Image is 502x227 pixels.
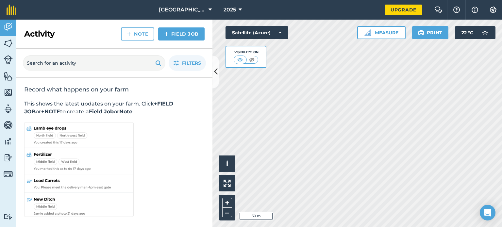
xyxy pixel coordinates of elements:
img: svg+xml;base64,PD94bWwgdmVyc2lvbj0iMS4wIiBlbmNvZGluZz0idXRmLTgiPz4KPCEtLSBHZW5lcmF0b3I6IEFkb2JlIE... [478,26,492,39]
img: Ruler icon [364,29,371,36]
img: svg+xml;base64,PD94bWwgdmVyc2lvbj0iMS4wIiBlbmNvZGluZz0idXRmLTgiPz4KPCEtLSBHZW5lcmF0b3I6IEFkb2JlIE... [4,170,13,179]
a: Upgrade [385,5,422,15]
img: svg+xml;base64,PHN2ZyB4bWxucz0iaHR0cDovL3d3dy53My5vcmcvMjAwMC9zdmciIHdpZHRoPSIxNCIgaGVpZ2h0PSIyNC... [127,30,131,38]
input: Search for an activity [23,55,165,71]
button: Print [412,26,449,39]
button: Satellite (Azure) [226,26,288,39]
h2: Activity [24,29,55,39]
a: Note [121,27,154,41]
p: This shows the latest updates on your farm. Click or to create a or . [24,100,205,116]
button: Filters [169,55,206,71]
img: svg+xml;base64,PD94bWwgdmVyc2lvbj0iMS4wIiBlbmNvZGluZz0idXRmLTgiPz4KPCEtLSBHZW5lcmF0b3I6IEFkb2JlIE... [4,104,13,114]
img: svg+xml;base64,PD94bWwgdmVyc2lvbj0iMS4wIiBlbmNvZGluZz0idXRmLTgiPz4KPCEtLSBHZW5lcmF0b3I6IEFkb2JlIE... [4,153,13,163]
a: Field Job [158,27,205,41]
img: svg+xml;base64,PHN2ZyB4bWxucz0iaHR0cDovL3d3dy53My5vcmcvMjAwMC9zdmciIHdpZHRoPSI1NiIgaGVpZ2h0PSI2MC... [4,39,13,48]
img: svg+xml;base64,PHN2ZyB4bWxucz0iaHR0cDovL3d3dy53My5vcmcvMjAwMC9zdmciIHdpZHRoPSIxOSIgaGVpZ2h0PSIyNC... [418,29,424,37]
img: Two speech bubbles overlapping with the left bubble in the forefront [434,7,442,13]
img: svg+xml;base64,PHN2ZyB4bWxucz0iaHR0cDovL3d3dy53My5vcmcvMjAwMC9zdmciIHdpZHRoPSI1NiIgaGVpZ2h0PSI2MC... [4,71,13,81]
img: svg+xml;base64,PHN2ZyB4bWxucz0iaHR0cDovL3d3dy53My5vcmcvMjAwMC9zdmciIHdpZHRoPSI1MCIgaGVpZ2h0PSI0MC... [236,57,244,63]
img: svg+xml;base64,PHN2ZyB4bWxucz0iaHR0cDovL3d3dy53My5vcmcvMjAwMC9zdmciIHdpZHRoPSIxNyIgaGVpZ2h0PSIxNy... [472,6,478,14]
img: svg+xml;base64,PHN2ZyB4bWxucz0iaHR0cDovL3d3dy53My5vcmcvMjAwMC9zdmciIHdpZHRoPSI1MCIgaGVpZ2h0PSI0MC... [248,57,256,63]
img: svg+xml;base64,PHN2ZyB4bWxucz0iaHR0cDovL3d3dy53My5vcmcvMjAwMC9zdmciIHdpZHRoPSIxOSIgaGVpZ2h0PSIyNC... [155,59,161,67]
img: svg+xml;base64,PD94bWwgdmVyc2lvbj0iMS4wIiBlbmNvZGluZz0idXRmLTgiPz4KPCEtLSBHZW5lcmF0b3I6IEFkb2JlIE... [4,22,13,32]
button: i [219,155,235,172]
span: Filters [182,59,201,67]
img: svg+xml;base64,PD94bWwgdmVyc2lvbj0iMS4wIiBlbmNvZGluZz0idXRmLTgiPz4KPCEtLSBHZW5lcmF0b3I6IEFkb2JlIE... [4,137,13,146]
img: svg+xml;base64,PD94bWwgdmVyc2lvbj0iMS4wIiBlbmNvZGluZz0idXRmLTgiPz4KPCEtLSBHZW5lcmF0b3I6IEFkb2JlIE... [4,120,13,130]
img: svg+xml;base64,PHN2ZyB4bWxucz0iaHR0cDovL3d3dy53My5vcmcvMjAwMC9zdmciIHdpZHRoPSIxNCIgaGVpZ2h0PSIyNC... [164,30,169,38]
strong: +NOTE [41,108,60,115]
img: svg+xml;base64,PD94bWwgdmVyc2lvbj0iMS4wIiBlbmNvZGluZz0idXRmLTgiPz4KPCEtLSBHZW5lcmF0b3I6IEFkb2JlIE... [4,214,13,220]
img: fieldmargin Logo [7,5,16,15]
span: 22 ° C [461,26,473,39]
span: 2025 [224,6,236,14]
span: i [226,159,228,168]
div: Open Intercom Messenger [480,205,495,220]
img: A cog icon [489,7,497,13]
img: A question mark icon [453,7,460,13]
button: + [222,198,232,208]
h2: Record what happens on your farm [24,86,205,93]
img: Four arrows, one pointing top left, one top right, one bottom right and the last bottom left [224,180,231,187]
strong: Field Job [89,108,114,115]
div: Visibility: On [234,50,259,55]
button: Measure [357,26,406,39]
span: [GEOGRAPHIC_DATA] [159,6,206,14]
img: svg+xml;base64,PHN2ZyB4bWxucz0iaHR0cDovL3d3dy53My5vcmcvMjAwMC9zdmciIHdpZHRoPSI1NiIgaGVpZ2h0PSI2MC... [4,88,13,97]
button: – [222,208,232,217]
img: svg+xml;base64,PD94bWwgdmVyc2lvbj0iMS4wIiBlbmNvZGluZz0idXRmLTgiPz4KPCEtLSBHZW5lcmF0b3I6IEFkb2JlIE... [4,55,13,64]
button: 22 °C [455,26,495,39]
strong: Note [119,108,132,115]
